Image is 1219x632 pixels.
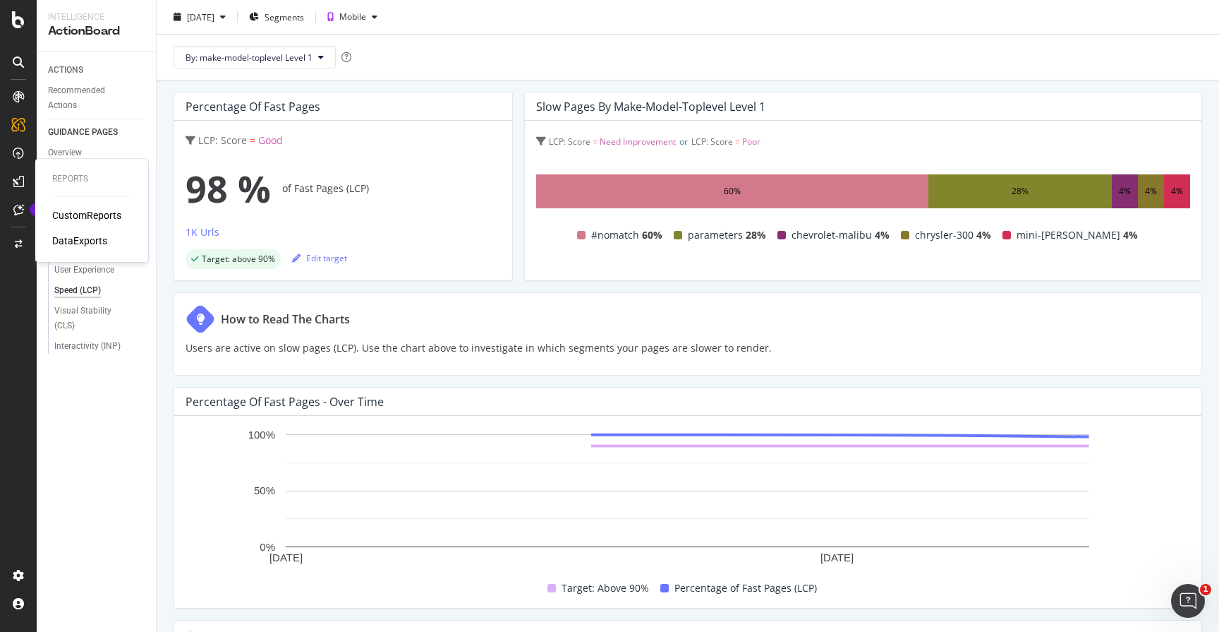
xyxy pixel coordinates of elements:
span: parameters [688,227,743,244]
span: = [593,136,598,148]
span: Segments [265,11,304,23]
button: Edit target [292,246,347,269]
div: 4% [1171,183,1183,200]
div: GUIDANCE PAGES [48,125,118,140]
span: Percentage of Fast Pages (LCP) [674,580,817,597]
span: #nomatch [591,227,639,244]
div: How to Read The Charts [221,311,350,328]
a: Recommended Actions [48,83,146,113]
div: Mobile [339,13,366,21]
text: [DATE] [820,552,854,564]
iframe: Intercom live chat [1171,584,1205,618]
span: LCP: Score [198,133,247,147]
button: Segments [243,6,310,28]
div: Edit target [292,252,347,264]
span: LCP: Score [691,136,733,148]
span: By: make-model-toplevel Level 1 [186,51,313,63]
div: Tooltip anchor [30,203,42,216]
div: success label [186,249,281,269]
span: chrysler-300 [915,227,974,244]
div: 28% [1012,183,1029,200]
span: 4% [1123,227,1138,244]
button: [DATE] [168,6,231,28]
div: 60% [724,183,741,200]
div: of Fast Pages (LCP) [186,160,501,217]
span: or [679,136,688,148]
div: Intelligence [48,11,145,23]
text: [DATE] [269,552,303,564]
a: CustomReports [52,208,121,222]
a: Visual Stability (CLS) [54,304,146,333]
span: 4% [875,227,890,244]
a: ACTIONS [48,63,146,78]
a: GUIDANCE PAGES [48,125,146,140]
div: ActionBoard [48,23,145,40]
span: Need Improvement [600,136,676,148]
div: Speed (LCP) [54,283,101,298]
div: Slow Pages by make-model-toplevel Level 1 [536,100,765,114]
span: 1 [1200,584,1211,595]
span: Target: Above 90% [562,580,649,597]
button: By: make-model-toplevel Level 1 [174,46,336,68]
div: ACTIONS [48,63,83,78]
div: Recommended Actions [48,83,133,113]
span: LCP: Score [549,136,590,148]
div: Percentage of Fast Pages - Over Time [186,395,384,409]
span: 60% [642,227,662,244]
a: Overview [48,145,146,160]
a: DataExports [52,234,107,248]
span: chevrolet-malibu [792,227,872,244]
span: 28% [746,227,766,244]
span: Good [258,133,283,147]
div: User Experience [54,263,114,278]
text: 100% [248,429,275,441]
button: 1K Urls [186,224,219,246]
svg: A chart. [186,427,1190,568]
a: Speed (LCP) [54,283,146,298]
span: 98 % [186,160,271,217]
text: 50% [254,485,275,497]
div: 1K Urls [186,225,219,239]
span: Poor [742,136,760,148]
span: mini-[PERSON_NAME] [1017,227,1120,244]
span: Target: above 90% [202,255,275,263]
a: Interactivity (INP) [54,339,146,354]
a: User Experience [54,263,146,278]
button: Mobile [322,6,383,28]
div: Percentage of Fast Pages [186,100,320,114]
span: = [735,136,740,148]
span: = [250,133,255,147]
div: Reports [52,173,131,185]
div: 4% [1119,183,1131,200]
div: Overview [48,145,82,160]
div: Visual Stability (CLS) [54,304,132,333]
div: 4% [1145,183,1157,200]
div: [DATE] [187,11,214,23]
text: 0% [260,541,275,553]
span: 4% [976,227,991,244]
div: Interactivity (INP) [54,339,121,354]
p: Users are active on slow pages (LCP). Use the chart above to investigate in which segments your p... [186,340,772,357]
